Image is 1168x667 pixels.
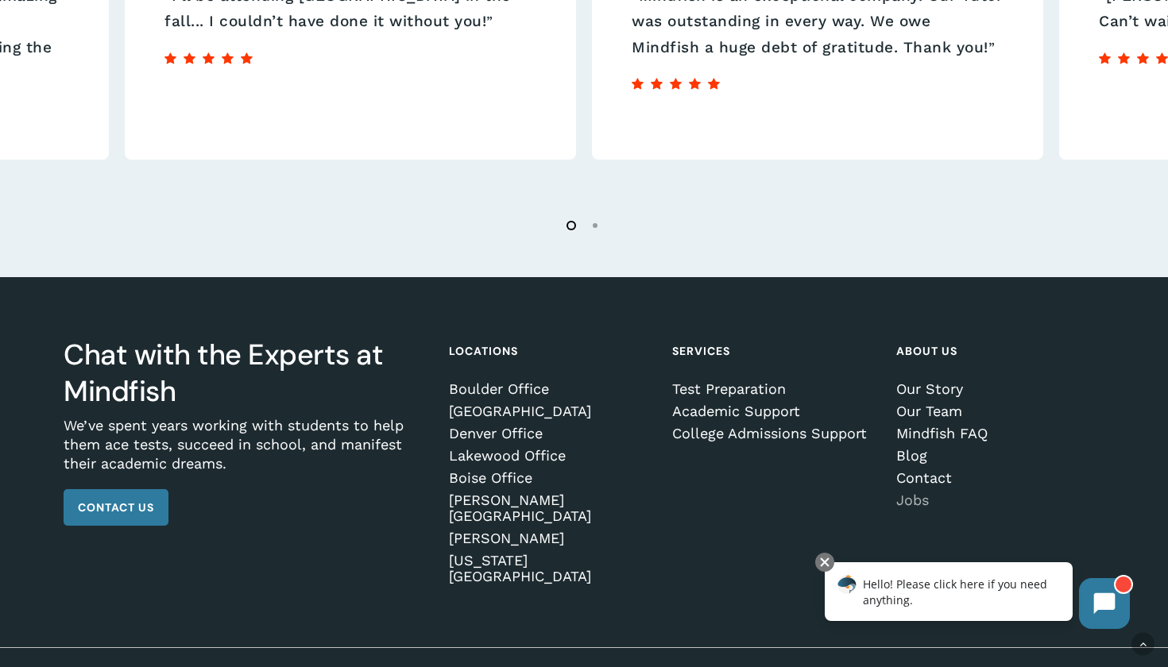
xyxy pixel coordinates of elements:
[672,337,875,365] h4: Services
[449,403,652,419] a: [GEOGRAPHIC_DATA]
[584,213,608,237] li: Page dot 2
[672,426,875,441] a: College Admissions Support
[896,448,1099,464] a: Blog
[449,426,652,441] a: Denver Office
[988,39,996,56] span: ”
[449,337,652,365] h4: Locations
[896,492,1099,508] a: Jobs
[896,403,1099,419] a: Our Team
[78,499,154,515] span: Contact Us
[486,13,493,29] span: ”
[64,416,428,489] p: We’ve spent years working with students to help them ace tests, succeed in school, and manifest t...
[449,530,652,546] a: [PERSON_NAME]
[449,381,652,397] a: Boulder Office
[449,553,652,584] a: [US_STATE][GEOGRAPHIC_DATA]
[672,381,875,397] a: Test Preparation
[808,549,1146,645] iframe: Chatbot
[896,381,1099,397] a: Our Story
[560,213,584,237] li: Page dot 1
[449,492,652,524] a: [PERSON_NAME][GEOGRAPHIC_DATA]
[449,470,652,486] a: Boise Office
[896,470,1099,486] a: Contact
[896,337,1099,365] h4: About Us
[64,337,428,410] h3: Chat with the Experts at Mindfish
[672,403,875,419] a: Academic Support
[896,426,1099,441] a: Mindfish FAQ
[64,489,168,526] a: Contact Us
[449,448,652,464] a: Lakewood Office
